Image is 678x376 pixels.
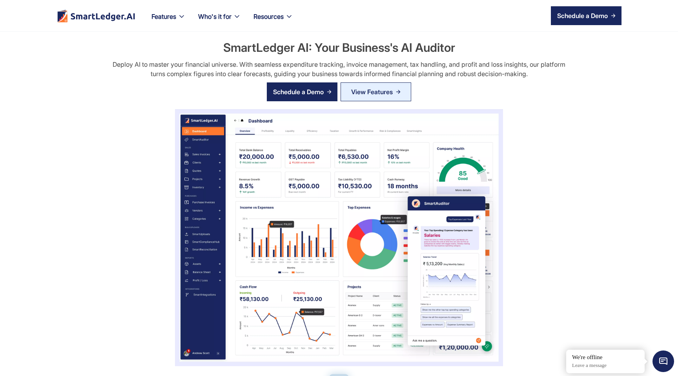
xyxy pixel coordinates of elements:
[327,89,332,94] img: arrow right icon
[247,11,299,31] div: Resources
[192,11,247,31] div: Who's it for
[572,354,639,361] div: We're offline
[253,11,284,22] div: Resources
[557,11,608,20] div: Schedule a Demo
[56,9,136,22] a: home
[223,39,455,56] h2: SmartLedger AI: Your Business's AI Auditor
[551,6,621,25] a: Schedule a Demo
[572,362,639,369] p: Leave a message
[198,11,231,22] div: Who's it for
[151,11,176,22] div: Features
[652,350,674,372] span: Chat Widget
[351,86,393,98] div: View Features
[396,89,401,94] img: Arrow Right Blue
[267,82,337,101] a: Schedule a Demo
[145,11,192,31] div: Features
[341,82,411,101] a: View Features
[611,13,616,18] img: arrow right icon
[107,60,571,78] div: Deploy AI to master your financial universe. With seamless expenditure tracking, invoice manageme...
[273,87,324,97] div: Schedule a Demo
[56,9,136,22] img: footer logo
